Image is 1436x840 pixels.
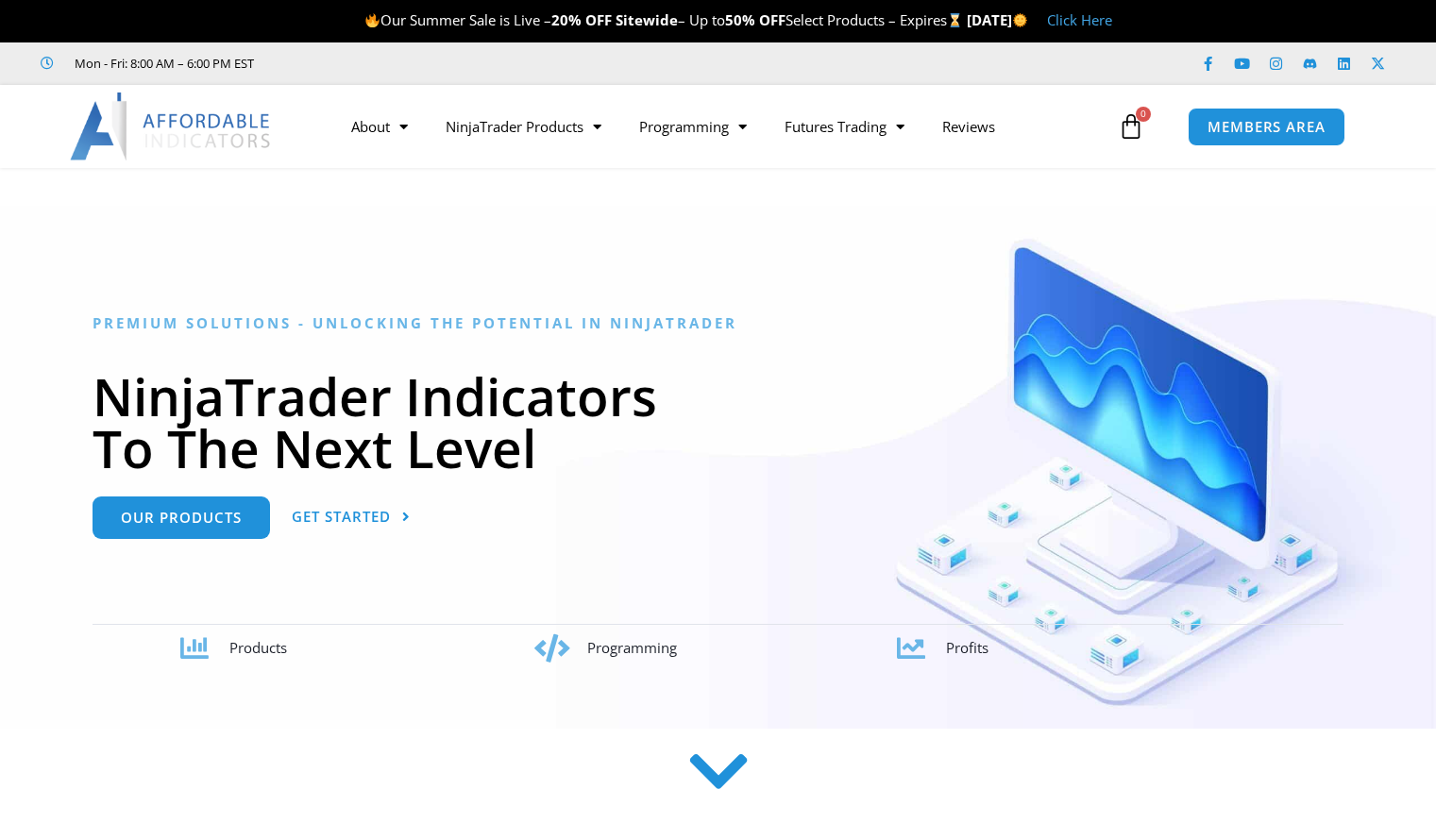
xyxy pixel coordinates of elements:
span: Programming [587,638,677,657]
img: ⌛ [948,13,962,27]
span: Profits [946,638,988,657]
a: Reviews [923,105,1014,148]
strong: 50% OFF [725,10,786,29]
img: 🔥 [365,13,380,27]
h6: Premium Solutions - Unlocking the Potential in NinjaTrader [93,314,1343,332]
a: Our Products [93,496,270,539]
span: Get Started [292,510,391,524]
strong: [DATE] [967,10,1028,29]
strong: Sitewide [616,10,678,29]
nav: Menu [332,105,1113,148]
span: 0 [1136,107,1151,122]
span: Our Products [121,511,242,525]
h1: NinjaTrader Indicators To The Next Level [93,370,1343,474]
a: Futures Trading [766,105,923,148]
img: LogoAI | Affordable Indicators – NinjaTrader [70,92,273,160]
span: Mon - Fri: 8:00 AM – 6:00 PM EST [70,52,254,75]
a: Get Started [292,496,411,539]
span: Our Summer Sale is Live – – Up to Select Products – Expires [364,10,967,29]
a: Click Here [1047,10,1112,29]
strong: 20% OFF [551,10,612,29]
a: MEMBERS AREA [1188,108,1345,146]
a: 0 [1090,99,1173,154]
a: NinjaTrader Products [427,105,620,148]
a: Programming [620,105,766,148]
img: 🌞 [1013,13,1027,27]
span: MEMBERS AREA [1208,120,1326,134]
a: About [332,105,427,148]
span: Products [229,638,287,657]
iframe: Customer reviews powered by Trustpilot [280,54,564,73]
